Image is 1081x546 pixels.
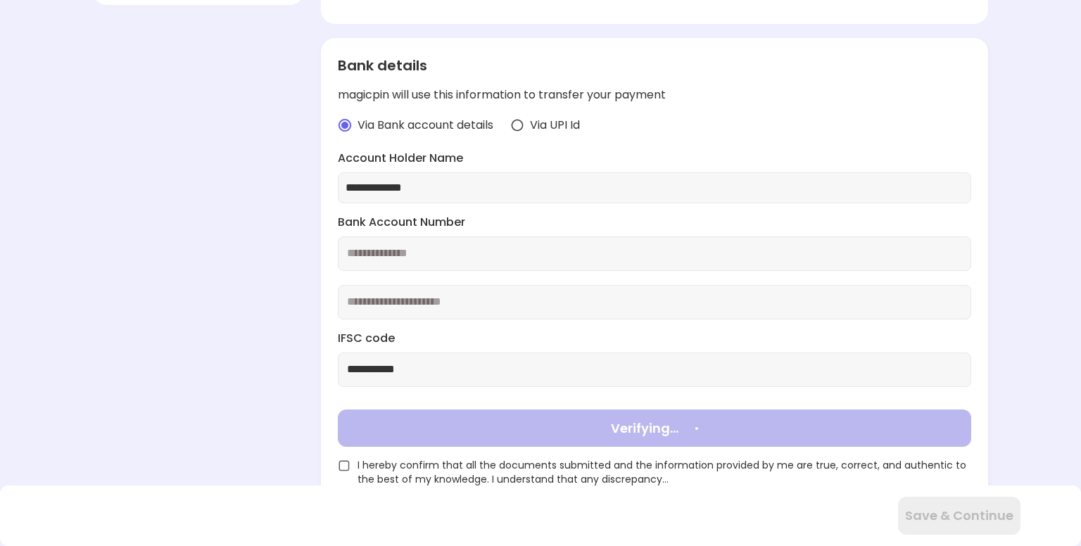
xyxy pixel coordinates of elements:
[338,215,971,231] label: Bank Account Number
[338,151,971,167] label: Account Holder Name
[530,118,580,134] span: Via UPI Id
[338,410,971,447] button: Verifying...
[358,118,493,134] span: Via Bank account details
[358,458,971,486] span: I hereby confirm that all the documents submitted and the information provided by me are true, co...
[338,87,971,103] div: magicpin will use this information to transfer your payment
[898,497,1020,535] button: Save & Continue
[338,331,971,347] label: IFSC code
[338,55,971,76] div: Bank details
[338,118,352,132] img: radio
[338,459,350,472] img: unchecked
[510,118,524,132] img: radio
